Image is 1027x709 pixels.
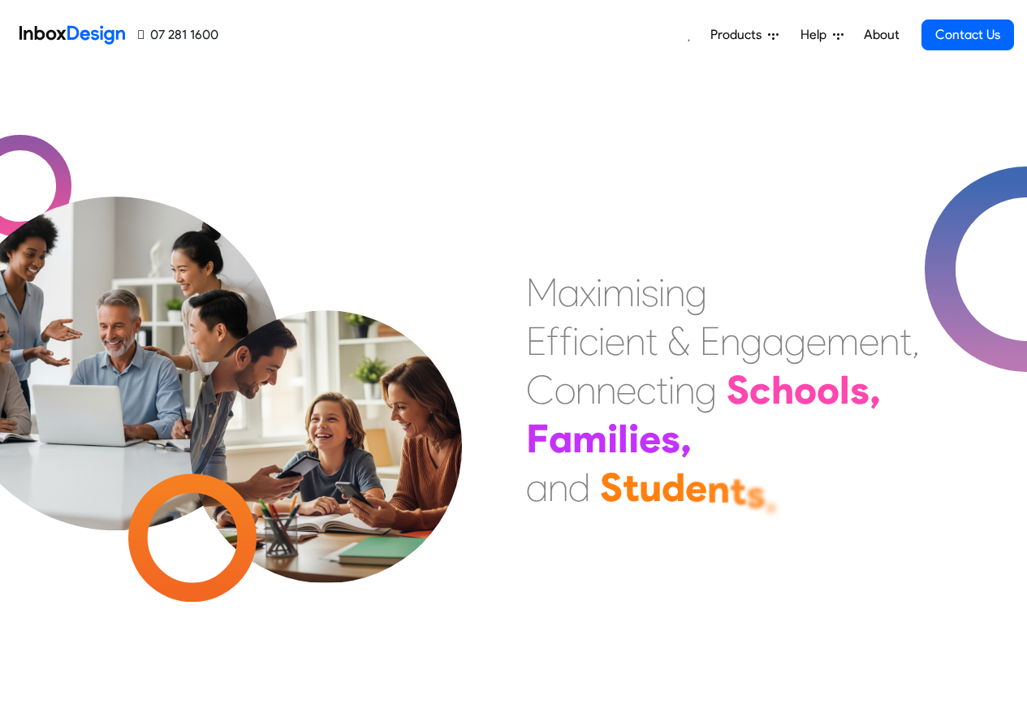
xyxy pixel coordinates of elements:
div: m [572,414,607,463]
div: M [526,268,558,317]
a: 07 281 1600 [138,25,218,45]
div: o [554,365,576,414]
div: t [730,466,746,515]
div: l [618,414,628,463]
div: u [639,463,662,512]
div: , [869,365,881,414]
div: e [685,463,707,512]
div: S [600,463,623,512]
div: a [558,268,580,317]
span: Help [800,25,833,45]
div: i [572,317,579,365]
div: s [746,469,766,518]
div: a [526,463,548,512]
div: s [661,414,680,463]
div: i [628,414,639,463]
div: x [580,268,596,317]
div: t [900,317,912,365]
div: E [526,317,546,365]
div: , [912,317,920,365]
div: n [675,365,695,414]
div: E [700,317,720,365]
div: l [839,365,850,414]
div: t [645,317,658,365]
div: a [762,317,784,365]
a: Help [794,19,850,51]
div: c [749,365,771,414]
div: t [623,463,639,512]
div: . [766,473,777,522]
div: n [548,463,568,512]
div: s [641,268,658,317]
div: Maximising Efficient & Engagement, Connecting Schools, Families, and Students. [526,268,920,512]
div: e [639,414,661,463]
div: g [685,268,707,317]
div: S [727,365,749,414]
a: About [859,19,904,51]
div: n [720,317,740,365]
div: i [635,268,641,317]
div: F [526,414,549,463]
div: g [695,365,717,414]
div: C [526,365,554,414]
div: e [859,317,879,365]
a: Contact Us [921,19,1014,50]
img: parents_with_child.png [156,243,496,583]
span: Products [710,25,768,45]
a: Products [704,19,785,51]
div: f [559,317,572,365]
div: h [771,365,794,414]
div: a [549,414,572,463]
div: n [596,365,616,414]
div: c [636,365,656,414]
div: f [546,317,559,365]
div: m [826,317,859,365]
div: & [667,317,690,365]
div: , [680,414,692,463]
div: n [707,465,730,513]
div: n [625,317,645,365]
div: m [602,268,635,317]
div: t [656,365,668,414]
div: n [879,317,900,365]
div: i [668,365,675,414]
div: e [616,365,636,414]
div: e [605,317,625,365]
div: n [665,268,685,317]
div: i [598,317,605,365]
div: i [596,268,602,317]
div: o [794,365,817,414]
div: i [607,414,618,463]
div: i [658,268,665,317]
div: o [817,365,839,414]
div: n [576,365,596,414]
div: d [662,463,685,512]
div: d [568,463,590,512]
div: e [806,317,826,365]
div: s [850,365,869,414]
div: g [740,317,762,365]
div: c [579,317,598,365]
div: g [784,317,806,365]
